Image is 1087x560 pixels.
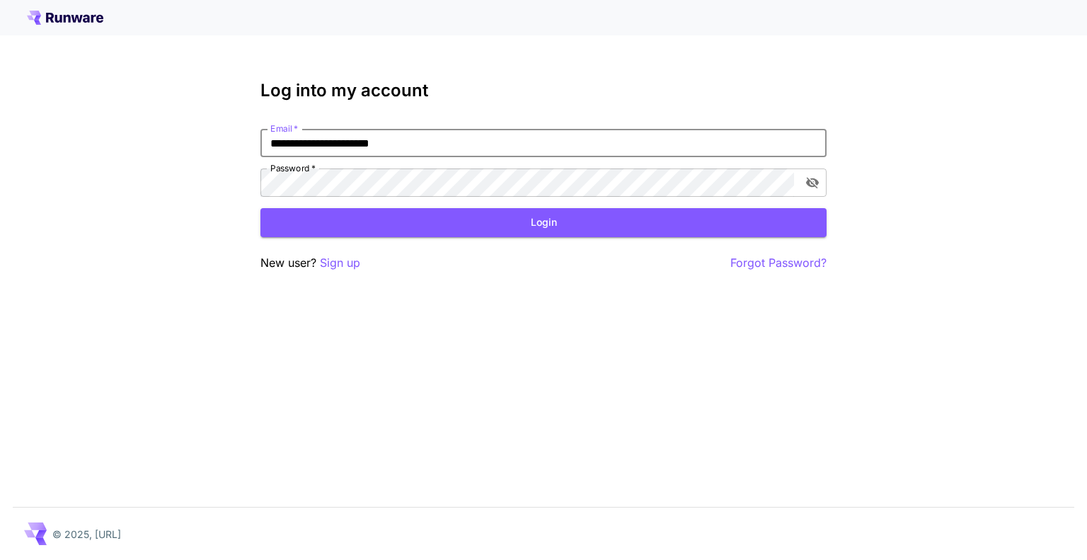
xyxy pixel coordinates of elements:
[800,170,825,195] button: toggle password visibility
[270,162,316,174] label: Password
[260,254,360,272] p: New user?
[320,254,360,272] button: Sign up
[52,527,121,542] p: © 2025, [URL]
[730,254,827,272] button: Forgot Password?
[260,208,827,237] button: Login
[270,122,298,135] label: Email
[260,81,827,101] h3: Log into my account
